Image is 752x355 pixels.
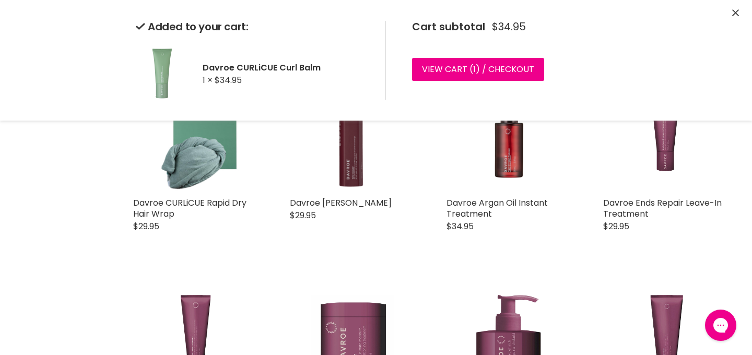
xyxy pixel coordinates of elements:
[290,209,316,221] span: $29.95
[446,197,548,220] a: Davroe Argan Oil Instant Treatment
[203,74,213,86] span: 1 ×
[290,197,392,209] a: Davroe [PERSON_NAME]
[700,306,742,345] iframe: Gorgias live chat messenger
[603,220,629,232] span: $29.95
[412,19,485,34] span: Cart subtotal
[133,220,159,232] span: $29.95
[446,67,572,192] img: Davroe Argan Oil Instant Treatment
[603,197,722,220] a: Davroe Ends Repair Leave-In Treatment
[290,67,415,192] img: Davroe Tame Detangler
[603,67,728,192] a: Davroe Ends Repair
[412,58,544,81] a: View cart (1) / Checkout
[624,67,708,192] img: Davroe Ends Repair
[136,48,188,100] img: Davroe CURLiCUE Curl Balm
[473,63,476,75] span: 1
[203,62,369,73] h2: Davroe CURLiCUE Curl Balm
[215,74,242,86] span: $34.95
[446,220,474,232] span: $34.95
[136,21,369,33] h2: Added to your cart:
[133,197,246,220] a: Davroe CURLiCUE Rapid Dry Hair Wrap
[492,21,526,33] span: $34.95
[133,67,258,192] a: Davroe CURLiCUE Rapid Dry Hair Wrap Davroe CURLiCUE Rapid Dry Hair Wrap
[133,67,258,192] img: Davroe CURLiCUE Rapid Dry Hair Wrap
[732,8,739,19] button: Close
